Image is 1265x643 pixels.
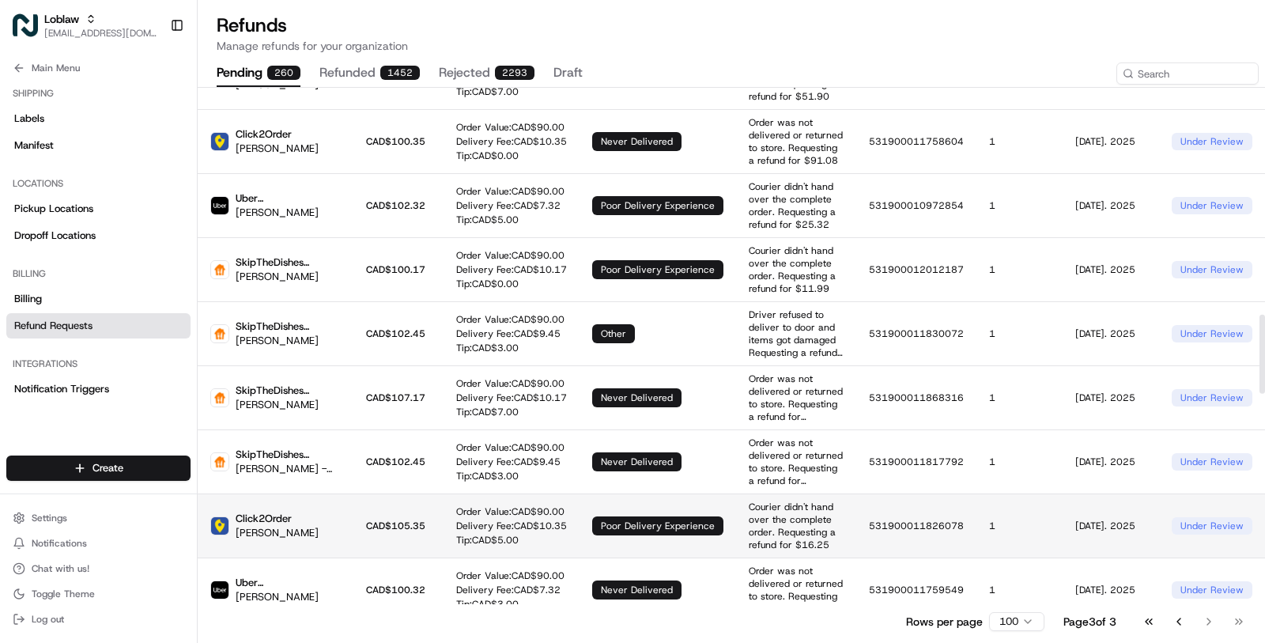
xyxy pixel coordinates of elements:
button: Create [6,456,191,481]
img: SkipTheDishes (Loblaws) [211,453,228,471]
span: [PERSON_NAME] [49,287,128,300]
p: CAD$ 100.17 [366,263,431,276]
a: Labels [6,106,191,131]
p: Courier didn't hand over the complete order. Requesting a refund for $11.99 [749,244,844,295]
div: under review [1172,325,1252,342]
span: Pickup Locations [14,202,93,216]
button: LoblawLoblaw[EMAIL_ADDRESS][DOMAIN_NAME] [6,6,164,44]
span: Toggle Theme [32,588,95,600]
span: Log out [32,613,64,626]
div: 1452 [380,66,420,80]
span: Create [93,461,123,475]
p: SkipTheDishes (Loblaws) [236,384,341,398]
p: CAD$ 102.32 [366,199,431,212]
div: under review [1172,133,1252,150]
span: Billing [14,292,42,306]
span: Knowledge Base [32,353,121,369]
p: Tip: CAD$ 0.00 [456,278,567,290]
p: CAD$ 100.35 [366,135,431,148]
p: 531900012012187 [869,263,964,276]
div: never delivered [592,581,682,600]
div: 📗 [16,354,28,367]
p: 1 [989,135,1050,148]
a: Billing [6,286,191,312]
p: 1 [989,199,1050,212]
span: [PERSON_NAME] [49,244,128,257]
p: Order was not delivered or returned to store. Requesting a refund for $152.60 [749,373,844,423]
span: • [131,244,137,257]
p: Tip: CAD$ 5.00 [456,534,567,547]
img: 1736555255976-a54dd68f-1ca7-489b-9aae-adbdc363a1c4 [16,150,44,179]
p: Delivery Fee: CAD$ 7.32 [456,584,565,596]
button: Chat with us! [6,558,191,580]
p: 531900010972854 [869,199,964,212]
p: Tip: CAD$ 5.00 [456,214,565,226]
a: 💻API Documentation [127,346,260,375]
p: Click2Order [236,127,319,142]
button: refunded [319,60,420,87]
button: rejected [439,60,534,87]
p: SkipTheDishes (Loblaws) [236,255,341,270]
span: API Documentation [149,353,254,369]
img: Nash [16,15,47,47]
a: Manifest [6,133,191,158]
div: never delivered [592,388,682,407]
span: Main Menu [32,62,80,74]
button: draft [553,60,583,87]
div: under review [1172,453,1252,471]
p: Delivery Fee: CAD$ 10.17 [456,263,567,276]
div: Integrations [6,351,191,376]
p: 1 [989,327,1050,340]
div: never delivered [592,132,682,151]
div: under review [1172,517,1252,535]
p: CAD$ 102.45 [366,327,431,340]
button: Loblaw [44,11,79,27]
div: poor delivery experience [592,260,723,279]
p: Order Value: CAD$ 90.00 [456,377,567,390]
div: under review [1172,261,1252,278]
p: 1 [989,584,1050,596]
div: Billing [6,261,191,286]
span: Pylon [157,391,191,403]
p: Delivery Fee: CAD$ 9.45 [456,456,565,468]
p: Driver refused to deliver to door and items got damaged Requesting a refund for $10.00 [749,308,844,359]
p: [DATE]. 2025 [1075,520,1146,532]
div: 💻 [134,354,146,367]
p: [DATE]. 2025 [1075,456,1146,468]
p: 531900011868316 [869,391,964,404]
button: Start new chat [269,155,288,174]
p: Uber [GEOGRAPHIC_DATA] [236,576,341,590]
div: Shipping [6,81,191,106]
p: CAD$ 100.32 [366,584,431,596]
img: SkipTheDishes (Loblaws) [211,389,228,407]
span: Manifest [14,138,54,153]
p: Order Value: CAD$ 90.00 [456,313,565,326]
p: Tip: CAD$ 3.00 [456,598,565,611]
img: Uber Canada [211,197,228,214]
p: Delivery Fee: CAD$ 10.17 [456,391,567,404]
img: 8016278978528_b943e370aa5ada12b00a_72.png [33,150,62,179]
p: Courier didn't hand over the complete order. Requesting a refund for $16.25 [749,501,844,551]
p: Order Value: CAD$ 90.00 [456,569,565,582]
span: [DATE] [140,287,172,300]
p: 531900011758604 [869,135,964,148]
span: Chat with us! [32,562,89,575]
p: Order was not delivered or returned to store. Requesting a refund for $41.66 [749,565,844,615]
button: Notifications [6,532,191,554]
div: Page 3 of 3 [1063,614,1116,630]
span: [EMAIL_ADDRESS][DOMAIN_NAME] [44,27,157,40]
p: 1 [989,263,1050,276]
div: never delivered [592,452,682,471]
p: Manage refunds for your organization [217,38,1246,54]
p: [DATE]. 2025 [1075,584,1146,596]
p: Delivery Fee: CAD$ 10.35 [456,135,567,148]
p: [PERSON_NAME] [236,590,341,604]
img: 1736555255976-a54dd68f-1ca7-489b-9aae-adbdc363a1c4 [32,245,44,258]
div: poor delivery experience [592,516,723,535]
button: Main Menu [6,57,191,79]
p: CAD$ 102.45 [366,456,431,468]
div: under review [1172,389,1252,407]
span: Notifications [32,537,87,550]
img: Loblaw [13,13,38,38]
span: • [131,287,137,300]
